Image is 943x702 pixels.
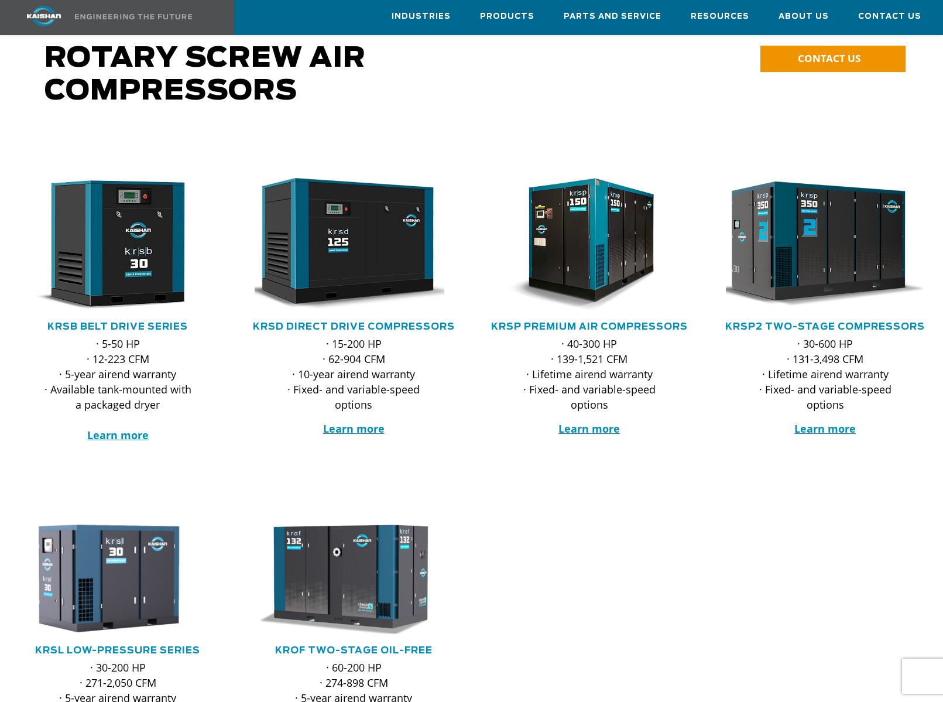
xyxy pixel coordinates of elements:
a: Learn more [558,422,620,436]
span: CONTACT US [798,52,860,65]
div: krsp350 [726,178,924,311]
span: About Us [779,10,829,23]
a: Products [480,1,534,32]
div: krof132 [255,522,453,635]
img: krsb30 [10,178,208,311]
a: KRSP Premium Air Compressors [491,322,688,331]
img: krof132 [246,522,444,635]
a: Industries [392,1,451,32]
a: Learn more [794,422,856,436]
img: Engineering the future [75,14,192,19]
div: krsl30 [19,522,217,635]
a: KRSD Direct Drive Compressors [253,322,455,331]
a: KRSL Low-Pressure Series [35,646,200,655]
img: krsl30 [10,522,208,635]
div: krsb30 [19,178,217,311]
div: krsp150 [491,178,689,311]
a: About Us [779,1,829,32]
a: CONTACT US [760,46,906,72]
img: krsd125 [246,178,444,311]
span: Resources [691,10,749,23]
span: Products [480,10,534,23]
a: Learn more [87,428,149,442]
span: Industries [392,10,451,23]
p: · 30-600 HP · 131-3,498 CFM · Lifetime airend warranty · Fixed- and variable-speed options [749,336,901,412]
span: Rotary Screw Air Compressors [44,44,366,105]
a: KRSB Belt Drive Series [47,322,188,331]
img: krsp350 [707,172,925,319]
p: · 40-300 HP · 139-1,521 CFM · Lifetime airend warranty · Fixed- and variable-speed options [514,336,666,412]
img: krsp150 [482,178,680,311]
span: Contact Us [858,10,921,23]
p: · 15-200 HP · 62-904 CFM · 10-year airend warranty · Fixed- and variable-speed options [278,336,430,412]
span: Parts and Service [564,10,661,23]
p: · 5-50 HP · 12-223 CFM · 5-year airend warranty · Available tank-mounted with a packaged dryer [42,336,194,443]
a: Resources [691,1,749,32]
a: Learn more [323,422,385,436]
a: KRSP2 Two-Stage Compressors [725,322,925,331]
a: Contact Us [858,1,921,32]
div: krsd125 [255,178,453,311]
a: Parts and Service [564,1,661,32]
a: KROF TWO-STAGE OIL-FREE [275,646,433,655]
